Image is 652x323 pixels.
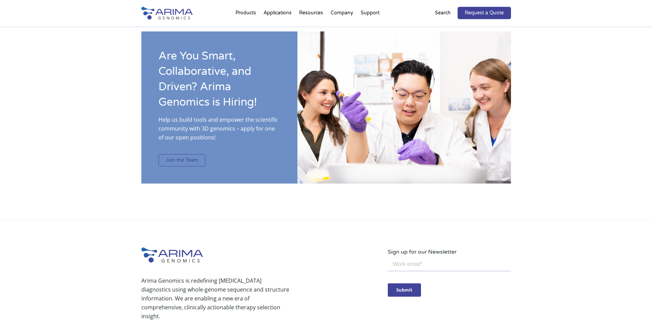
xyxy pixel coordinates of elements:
[158,154,205,166] a: Join the Team
[388,247,511,256] p: Sign up for our Newsletter
[297,31,511,184] img: IMG_2073.jpg
[458,7,511,19] a: Request a Quote
[141,276,289,321] p: Arima Genomics is redefining [MEDICAL_DATA] diagnostics using whole-genome sequence and structure...
[158,115,280,147] p: Help us build tools and empower the scientific community with 3D genomics – apply for one of our ...
[435,9,451,17] p: Search
[158,49,280,115] h2: Are You Smart, Collaborative, and Driven? Arima Genomics is Hiring!
[141,7,193,19] img: Arima-Genomics-logo
[141,247,203,263] img: Arima-Genomics-logo
[388,256,511,301] iframe: Form 0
